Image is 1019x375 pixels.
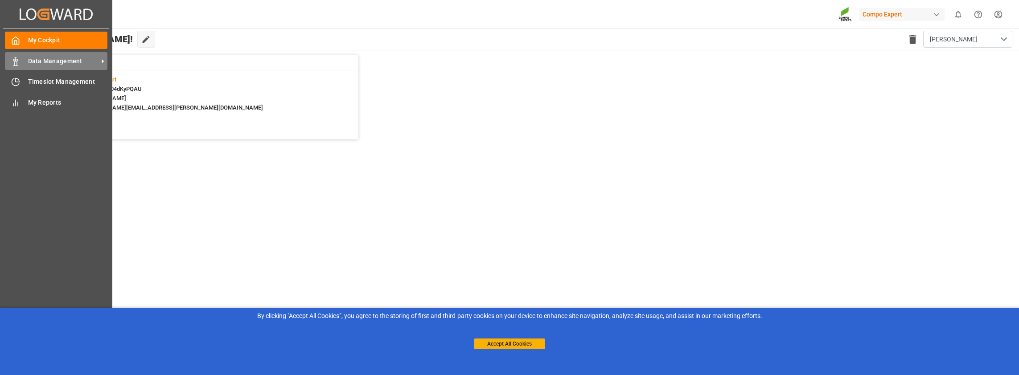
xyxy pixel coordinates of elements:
div: By clicking "Accept All Cookies”, you agree to the storing of first and third-party cookies on yo... [6,311,1013,321]
button: Accept All Cookies [474,338,545,349]
button: Help Center [968,4,988,24]
button: Compo Expert [859,6,948,23]
span: My Cockpit [28,36,108,45]
span: Data Management [28,57,99,66]
button: open menu [923,31,1012,48]
button: show 0 new notifications [948,4,968,24]
span: : [PERSON_NAME][EMAIL_ADDRESS][PERSON_NAME][DOMAIN_NAME] [79,104,263,111]
span: [PERSON_NAME] [930,35,978,44]
a: My Cockpit [5,32,107,49]
div: Compo Expert [859,8,945,21]
span: Hello [PERSON_NAME]! [37,31,133,48]
a: My Reports [5,94,107,111]
img: Screenshot%202023-09-29%20at%2010.02.21.png_1712312052.png [838,7,853,22]
span: My Reports [28,98,108,107]
span: Timeslot Management [28,77,108,86]
a: Timeslot Management [5,73,107,90]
